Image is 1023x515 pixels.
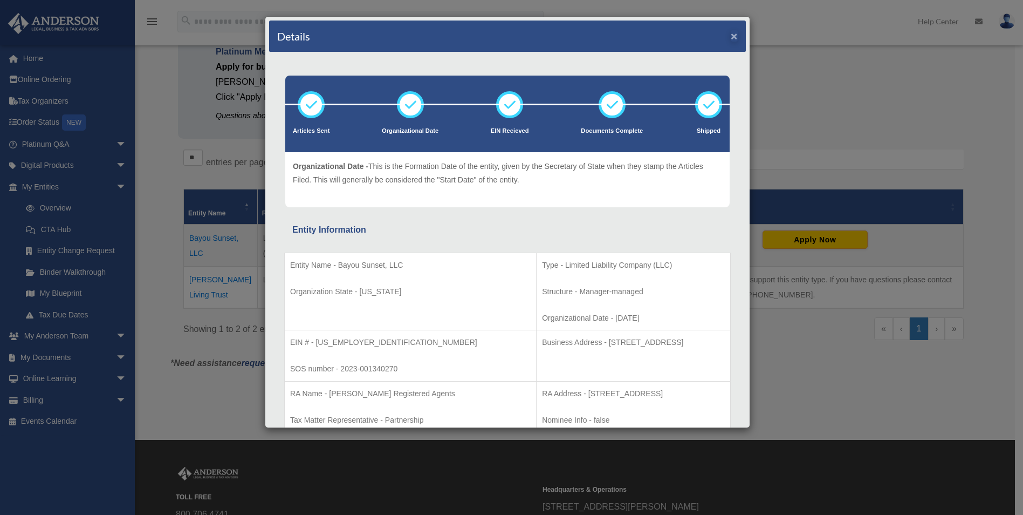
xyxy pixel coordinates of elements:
p: Entity Name - Bayou Sunset, LLC [290,259,531,272]
p: Business Address - [STREET_ADDRESS] [542,336,725,349]
button: × [731,30,738,42]
p: Organizational Date [382,126,438,137]
div: Entity Information [292,222,723,238]
p: This is the Formation Date of the entity, given by the Secretary of State when they stamp the Art... [293,160,722,186]
h4: Details [277,29,310,44]
p: Articles Sent [293,126,329,137]
p: Type - Limited Liability Company (LLC) [542,259,725,272]
p: SOS number - 2023-001340270 [290,362,531,376]
p: Shipped [695,126,722,137]
p: Organizational Date - [DATE] [542,311,725,325]
span: Organizational Date - [293,162,368,171]
p: Nominee Info - false [542,414,725,427]
p: Tax Matter Representative - Partnership [290,414,531,427]
p: Organization State - [US_STATE] [290,285,531,299]
p: RA Name - [PERSON_NAME] Registered Agents [290,387,531,401]
p: EIN Recieved [491,126,529,137]
p: RA Address - [STREET_ADDRESS] [542,387,725,401]
p: Documents Complete [581,126,643,137]
p: EIN # - [US_EMPLOYER_IDENTIFICATION_NUMBER] [290,336,531,349]
p: Structure - Manager-managed [542,285,725,299]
